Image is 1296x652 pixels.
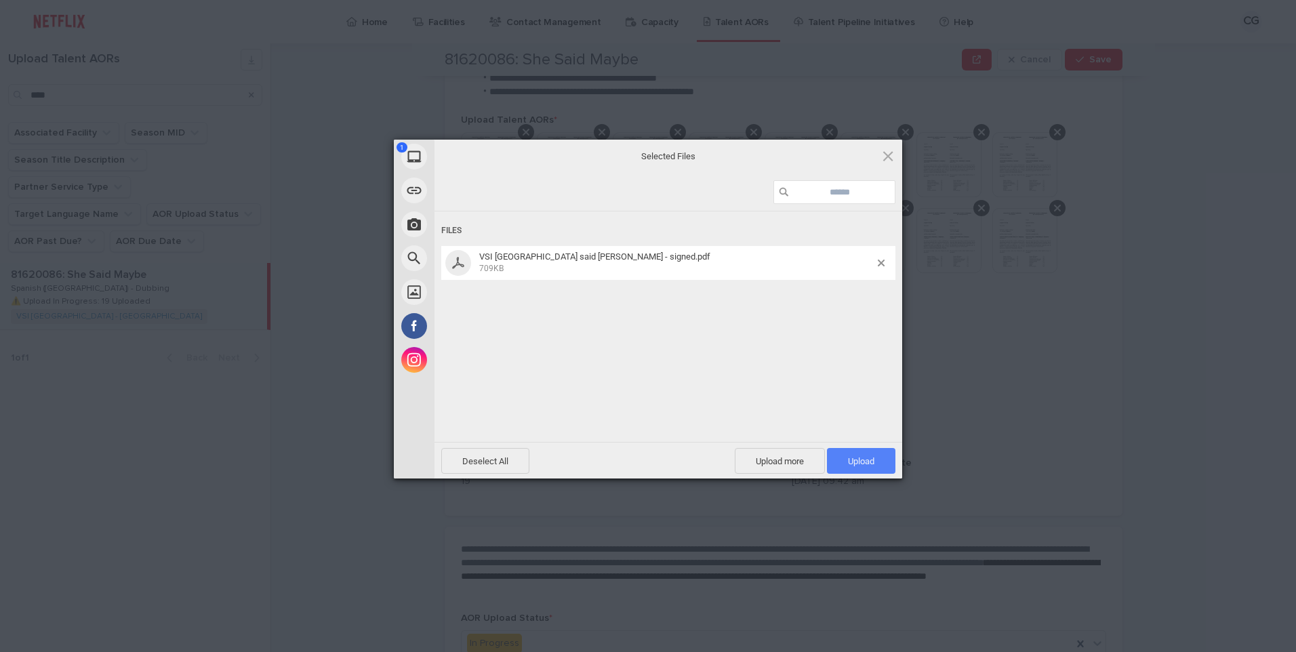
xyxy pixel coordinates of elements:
[441,448,529,474] span: Deselect All
[394,275,556,309] div: Unsplash
[479,264,504,273] span: 709KB
[394,207,556,241] div: Take Photo
[394,174,556,207] div: Link (URL)
[394,140,556,174] div: My Device
[848,456,874,466] span: Upload
[880,148,895,163] span: Click here or hit ESC to close picker
[397,142,407,152] span: 1
[735,448,825,474] span: Upload more
[394,343,556,377] div: Instagram
[394,241,556,275] div: Web Search
[441,218,895,243] div: Files
[827,448,895,474] span: Upload
[479,251,710,262] span: VSI [GEOGRAPHIC_DATA] said [PERSON_NAME] - signed.pdf
[475,251,878,274] span: VSI Spain_She said maybe_Antonia Martínez - signed.pdf
[394,309,556,343] div: Facebook
[533,150,804,163] span: Selected Files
